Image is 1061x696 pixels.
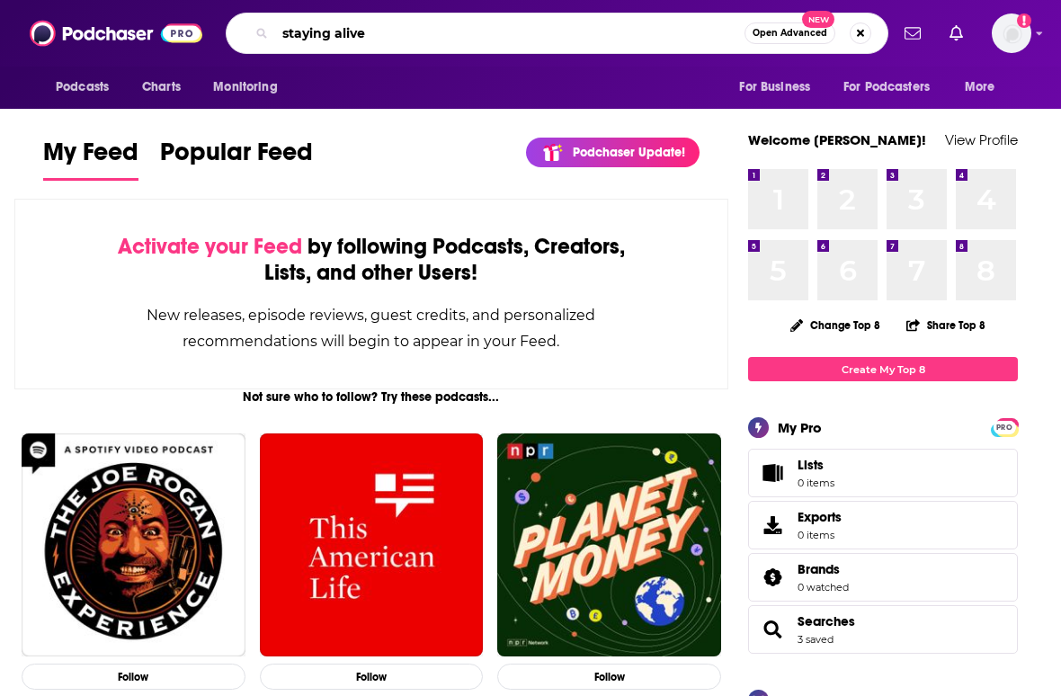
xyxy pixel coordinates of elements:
[739,75,810,100] span: For Business
[994,420,1015,433] a: PRO
[753,29,827,38] span: Open Advanced
[43,70,132,104] button: open menu
[130,70,192,104] a: Charts
[160,137,313,178] span: Popular Feed
[22,433,245,657] img: The Joe Rogan Experience
[832,70,956,104] button: open menu
[226,13,888,54] div: Search podcasts, credits, & more...
[754,617,790,642] a: Searches
[497,433,721,657] img: Planet Money
[798,581,849,593] a: 0 watched
[798,509,842,525] span: Exports
[142,75,181,100] span: Charts
[992,13,1031,53] span: Logged in as jennifer.garay
[798,457,824,473] span: Lists
[56,75,109,100] span: Podcasts
[1017,13,1031,28] svg: Add a profile image
[43,137,138,181] a: My Feed
[798,561,840,577] span: Brands
[105,234,637,286] div: by following Podcasts, Creators, Lists, and other Users!
[748,131,926,148] a: Welcome [PERSON_NAME]!
[965,75,995,100] span: More
[748,605,1018,654] span: Searches
[778,419,822,436] div: My Pro
[727,70,833,104] button: open menu
[942,18,970,49] a: Show notifications dropdown
[14,389,728,405] div: Not sure who to follow? Try these podcasts...
[798,613,855,629] a: Searches
[994,421,1015,434] span: PRO
[497,664,721,690] button: Follow
[748,449,1018,497] a: Lists
[748,501,1018,549] a: Exports
[905,308,986,343] button: Share Top 8
[744,22,835,44] button: Open AdvancedNew
[43,137,138,178] span: My Feed
[160,137,313,181] a: Popular Feed
[201,70,300,104] button: open menu
[802,11,834,28] span: New
[573,145,685,160] p: Podchaser Update!
[798,529,842,541] span: 0 items
[952,70,1018,104] button: open menu
[118,233,302,260] span: Activate your Feed
[897,18,928,49] a: Show notifications dropdown
[754,565,790,590] a: Brands
[798,633,834,646] a: 3 saved
[992,13,1031,53] img: User Profile
[260,664,484,690] button: Follow
[748,357,1018,381] a: Create My Top 8
[843,75,930,100] span: For Podcasters
[798,477,834,489] span: 0 items
[30,16,202,50] img: Podchaser - Follow, Share and Rate Podcasts
[992,13,1031,53] button: Show profile menu
[748,553,1018,602] span: Brands
[754,513,790,538] span: Exports
[754,460,790,486] span: Lists
[275,19,744,48] input: Search podcasts, credits, & more...
[945,131,1018,148] a: View Profile
[260,433,484,657] img: This American Life
[213,75,277,100] span: Monitoring
[105,302,637,354] div: New releases, episode reviews, guest credits, and personalized recommendations will begin to appe...
[798,561,849,577] a: Brands
[780,314,891,336] button: Change Top 8
[798,457,834,473] span: Lists
[22,664,245,690] button: Follow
